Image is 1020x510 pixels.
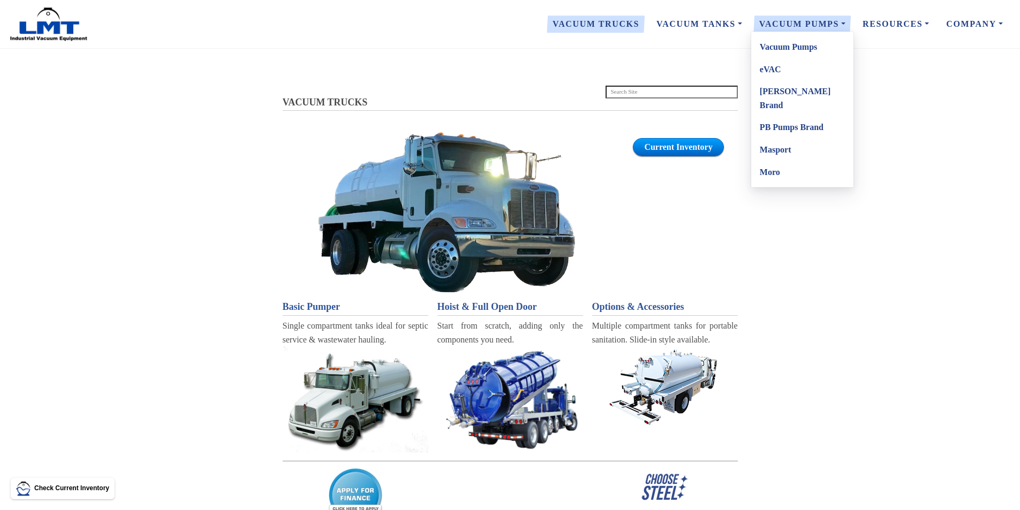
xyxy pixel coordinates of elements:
[318,132,575,292] img: Stacks Image 111527
[751,36,853,58] a: Vacuum Pumps
[283,97,368,108] span: VACUUM TRUCKS
[592,347,738,427] a: PT - Portable Sanitation
[751,139,853,161] a: Masport
[437,347,583,451] img: Stacks Image 111546
[595,347,735,427] img: Stacks Image 9319
[34,483,109,493] p: Check Current Inventory
[283,319,428,346] div: Single compartment tanks ideal for septic service & wastewater hauling.
[854,13,938,35] a: Resources
[283,301,341,312] span: Basic Pumper
[437,319,583,346] div: Start from scratch, adding only the components you need.
[283,299,428,315] a: Basic Pumper
[592,471,738,503] a: Choose Steel
[633,138,723,156] a: Current Inventory
[648,13,751,35] a: Vacuum Tanks
[751,116,853,139] a: PB Pumps Brand
[751,58,853,81] a: eVAC
[751,13,854,35] a: Vacuum Pumps
[640,471,690,503] img: Stacks Image p111540_n6
[283,347,428,453] img: Stacks Image 9317
[938,13,1011,35] a: Company
[437,301,537,312] span: Hoist & Full Open Door
[751,161,853,184] a: Moro
[437,347,583,451] a: ST - Septic Service
[592,319,738,346] div: Multiple compartment tanks for portable sanitation. Slide-in style available.
[283,460,738,462] img: Stacks Image 12027
[592,301,684,312] span: Options & Accessories
[283,347,428,453] a: ST - Septic Service
[290,132,603,292] a: Vacuum Tanks
[9,7,89,42] img: LMT
[592,299,738,315] a: Options & Accessories
[751,80,853,116] a: [PERSON_NAME] Brand
[544,13,648,35] a: Vacuum Trucks
[16,481,31,496] img: LMT Icon
[606,86,738,98] input: Search Site
[437,299,583,315] a: Hoist & Full Open Door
